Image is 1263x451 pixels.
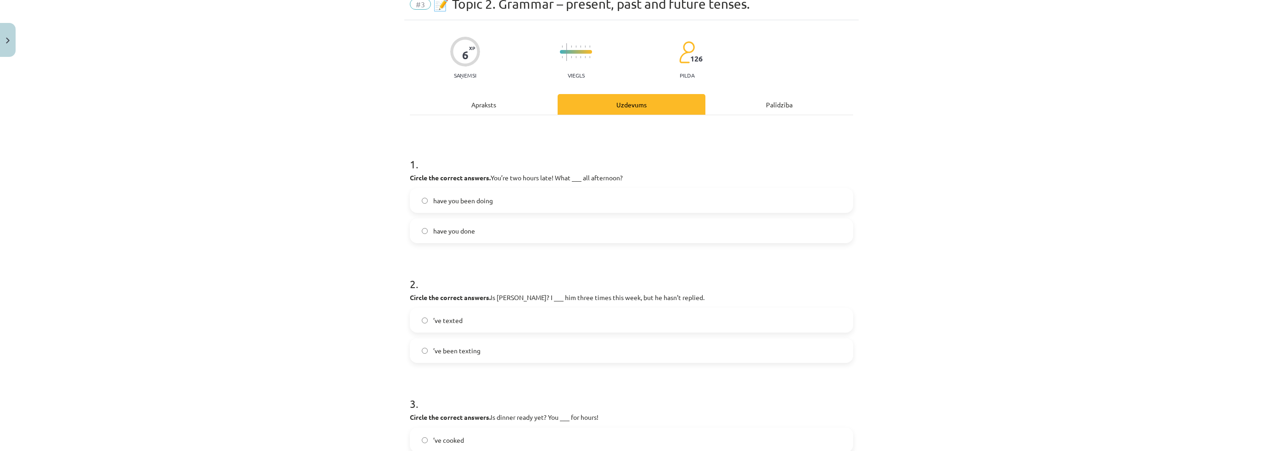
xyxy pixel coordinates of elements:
[469,45,475,50] span: XP
[589,45,590,48] img: icon-short-line-57e1e144782c952c97e751825c79c345078a6d821885a25fce030b3d8c18986b.svg
[422,317,428,323] input: ’ve texted
[410,293,491,301] b: Circle the correct answers.
[571,56,572,58] img: icon-short-line-57e1e144782c952c97e751825c79c345078a6d821885a25fce030b3d8c18986b.svg
[705,94,853,115] div: Palīdzība
[585,56,586,58] img: icon-short-line-57e1e144782c952c97e751825c79c345078a6d821885a25fce030b3d8c18986b.svg
[422,228,428,234] input: have you done
[410,381,853,410] h1: 3 .
[433,316,463,325] span: ’ve texted
[571,45,572,48] img: icon-short-line-57e1e144782c952c97e751825c79c345078a6d821885a25fce030b3d8c18986b.svg
[562,45,563,48] img: icon-short-line-57e1e144782c952c97e751825c79c345078a6d821885a25fce030b3d8c18986b.svg
[433,226,475,236] span: have you done
[410,142,853,170] h1: 1 .
[433,346,481,356] span: ’ve been texting
[422,198,428,204] input: have you been doing
[433,196,493,206] span: have you been doing
[562,56,563,58] img: icon-short-line-57e1e144782c952c97e751825c79c345078a6d821885a25fce030b3d8c18986b.svg
[576,45,576,48] img: icon-short-line-57e1e144782c952c97e751825c79c345078a6d821885a25fce030b3d8c18986b.svg
[410,413,491,421] b: Circle the correct answers.
[422,437,428,443] input: ’ve cooked
[576,56,576,58] img: icon-short-line-57e1e144782c952c97e751825c79c345078a6d821885a25fce030b3d8c18986b.svg
[410,262,853,290] h1: 2 .
[433,435,464,445] span: ’ve cooked
[680,72,694,78] p: pilda
[450,72,480,78] p: Saņemsi
[585,45,586,48] img: icon-short-line-57e1e144782c952c97e751825c79c345078a6d821885a25fce030b3d8c18986b.svg
[558,94,705,115] div: Uzdevums
[568,72,585,78] p: Viegls
[6,38,10,44] img: icon-close-lesson-0947bae3869378f0d4975bcd49f059093ad1ed9edebbc8119c70593378902aed.svg
[679,41,695,64] img: students-c634bb4e5e11cddfef0936a35e636f08e4e9abd3cc4e673bd6f9a4125e45ecb1.svg
[589,56,590,58] img: icon-short-line-57e1e144782c952c97e751825c79c345078a6d821885a25fce030b3d8c18986b.svg
[422,348,428,354] input: ’ve been texting
[410,412,853,422] p: Is dinner ready yet? You ___ for hours!
[410,173,491,182] b: Circle the correct answers.
[580,45,581,48] img: icon-short-line-57e1e144782c952c97e751825c79c345078a6d821885a25fce030b3d8c18986b.svg
[690,55,703,63] span: 126
[410,173,853,183] p: You’re two hours late! What ___ all afternoon?
[410,293,853,302] p: Is [PERSON_NAME]? I ___ him three times this week, but he hasn’t replied.
[580,56,581,58] img: icon-short-line-57e1e144782c952c97e751825c79c345078a6d821885a25fce030b3d8c18986b.svg
[410,94,558,115] div: Apraksts
[462,49,469,61] div: 6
